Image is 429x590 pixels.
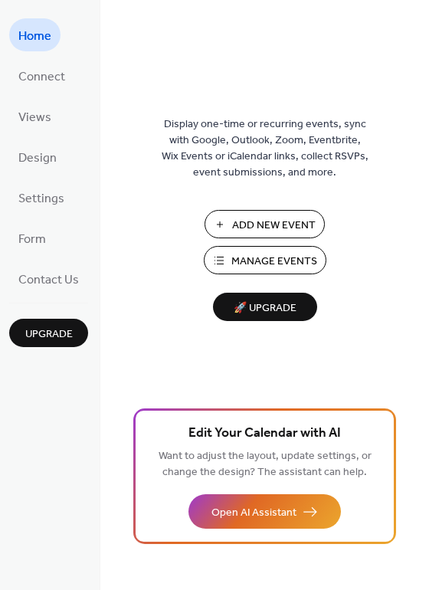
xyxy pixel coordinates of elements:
[18,25,51,48] span: Home
[25,326,73,343] span: Upgrade
[9,140,66,173] a: Design
[18,268,79,292] span: Contact Us
[18,187,64,211] span: Settings
[9,221,55,254] a: Form
[205,210,325,238] button: Add New Event
[9,181,74,214] a: Settings
[9,319,88,347] button: Upgrade
[211,505,296,521] span: Open AI Assistant
[188,494,341,529] button: Open AI Assistant
[18,65,65,89] span: Connect
[188,423,341,444] span: Edit Your Calendar with AI
[232,218,316,234] span: Add New Event
[18,146,57,170] span: Design
[18,106,51,129] span: Views
[231,254,317,270] span: Manage Events
[9,59,74,92] a: Connect
[162,116,368,181] span: Display one-time or recurring events, sync with Google, Outlook, Zoom, Eventbrite, Wix Events or ...
[9,262,88,295] a: Contact Us
[213,293,317,321] button: 🚀 Upgrade
[204,246,326,274] button: Manage Events
[18,228,46,251] span: Form
[9,100,61,133] a: Views
[159,446,372,483] span: Want to adjust the layout, update settings, or change the design? The assistant can help.
[222,298,308,319] span: 🚀 Upgrade
[9,18,61,51] a: Home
